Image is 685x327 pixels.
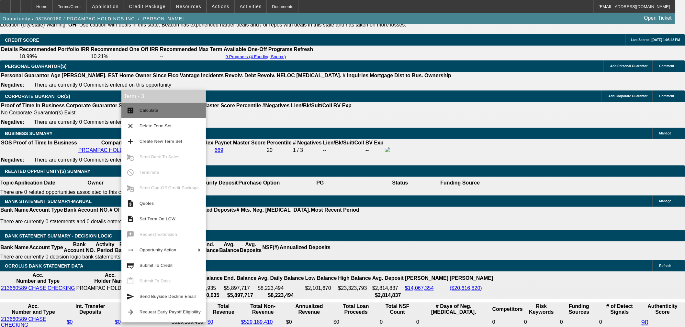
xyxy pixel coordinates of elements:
[416,303,491,315] th: # Days of Neg. [MEDICAL_DATA].
[241,303,285,315] th: Total Non-Revenue
[1,303,66,315] th: Acc. Number and Type
[160,53,223,60] td: --
[68,22,406,27] label: - Use caution with deals in this state. Beacon has experienced harder deals and / or repos with d...
[90,46,159,53] th: Recommended One Off IRR
[659,94,674,98] span: Comment
[1,119,24,125] b: Negative:
[291,103,332,108] b: Lien/Bk/Suit/Coll
[370,73,393,78] b: Mortgage
[424,73,451,78] b: Ownership
[323,147,365,154] td: --
[140,248,176,252] span: Opportunity Action
[225,73,256,78] b: Revolv. Debt
[293,140,322,145] b: # Negatives
[223,46,293,53] th: Available One-Off Programs
[198,241,219,254] th: End. Balance
[63,207,109,213] th: Bank Account NO.
[184,103,235,108] b: Paynet Master Score
[631,38,680,42] span: Last Scored: [DATE] 1:08:42 PM
[127,308,134,316] mat-icon: arrow_forward
[87,0,123,13] button: Application
[262,241,279,254] th: NSF(#)
[1,272,75,284] th: Acc. Number and Type
[235,0,267,13] button: Activities
[372,285,404,291] td: $2,814,837
[66,103,117,108] b: Corporate Guarantor
[171,0,206,13] button: Resources
[450,285,482,291] a: ($20,616,820)
[1,73,49,78] b: Personal Guarantor
[659,132,671,135] span: Manage
[360,177,440,189] th: Status
[609,94,648,98] span: Add Corporate Guarantor
[208,319,213,325] a: $0
[405,272,449,284] th: [PERSON_NAME]
[19,53,90,60] td: 18.99%
[599,303,640,315] th: # of Detect Signals
[212,4,230,9] span: Actions
[13,140,77,146] th: Proof of Time In Business
[140,108,158,113] span: Calculate
[659,64,674,68] span: Comment
[385,147,390,152] img: facebook-icon.png
[201,73,224,78] b: Incidents
[286,303,332,315] th: Annualized Revenue
[5,233,112,238] span: Bank Statement Summary - Decision Logic
[279,241,331,254] th: Annualized Deposits
[365,140,384,145] b: BV Exp
[560,303,598,315] th: Funding Sources
[207,303,240,315] th: Total Revenue
[127,215,134,223] mat-icon: description
[197,177,238,189] th: Security Deposit
[342,73,368,78] b: # Inquiries
[129,4,166,9] span: Credit Package
[1,46,18,53] th: Details
[124,0,171,13] button: Credit Package
[294,46,314,53] th: Refresh
[168,73,179,78] b: Fico
[76,272,145,284] th: Acc. Holder Name
[286,319,332,325] div: $0
[190,272,223,284] th: Beg. Balance
[280,177,360,189] th: PG
[641,303,684,315] th: Authenticity Score
[140,294,196,299] span: Send Buyside Decline Email
[333,303,379,315] th: Total Loan Proceeds
[240,241,262,254] th: Avg. Deposits
[492,303,523,315] th: Competitors
[323,140,364,145] b: Lien/Bk/Suit/Coll
[127,107,134,114] mat-icon: calculate
[1,140,12,146] th: SOS
[1,110,354,116] td: No Corporate Guarantor(s) Exist
[190,285,223,291] td: $2,900,935
[140,216,175,221] span: Set Term On LCW
[1,285,75,291] a: 213660589 CHASE CHECKING
[34,157,171,163] span: There are currently 0 Comments entered on this opportunity
[1,82,24,88] b: Negative:
[34,119,171,125] span: There are currently 0 Comments entered on this opportunity
[127,246,134,254] mat-icon: arrow_right_alt
[440,177,480,189] th: Funding Source
[14,177,55,189] th: Application Date
[90,53,159,60] td: 10.21%
[67,303,114,315] th: Int. Transfer Deposits
[5,94,70,99] span: CORPORATE GUARANTOR(S)
[224,272,257,284] th: End. Balance
[215,140,265,145] b: Paynet Master Score
[63,241,95,254] th: Bank Account NO.
[215,147,223,153] a: 669
[240,4,262,9] span: Activities
[257,73,342,78] b: Revolv. HELOC [MEDICAL_DATA].
[140,139,182,144] span: Create New Term Set
[140,263,173,268] span: Submit To Credit
[67,319,73,325] a: $0
[185,207,236,213] th: Annualized Deposits
[56,177,136,189] th: Owner
[236,207,311,213] th: # Mts. Neg. [MEDICAL_DATA].
[29,207,63,213] th: Account Type
[263,103,290,108] b: #Negatives
[101,140,125,145] b: Company
[76,285,145,291] td: PROAMPAC HOLDINGS INC
[257,292,304,299] th: $8,223,494
[5,263,83,269] span: OCROLUS BANK STATEMENT DATA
